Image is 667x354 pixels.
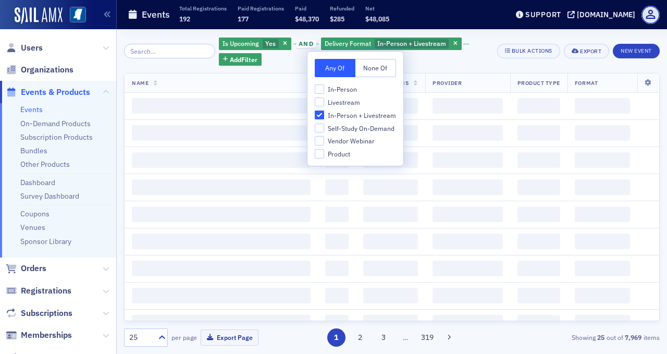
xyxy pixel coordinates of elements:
[328,111,396,120] span: In-Person + Livestream
[20,178,55,187] a: Dashboard
[575,234,630,249] span: ‌
[6,329,72,341] a: Memberships
[575,179,630,195] span: ‌
[525,10,561,19] div: Support
[517,125,560,141] span: ‌
[6,87,90,98] a: Events & Products
[517,152,560,168] span: ‌
[20,209,50,218] a: Coupons
[315,124,396,133] label: Self-Study On-Demand
[575,315,630,331] span: ‌
[433,261,502,276] span: ‌
[328,124,394,133] span: Self-Study On-Demand
[6,308,72,319] a: Subscriptions
[21,285,71,297] span: Registrations
[295,5,319,12] p: Paid
[517,206,560,222] span: ‌
[315,97,324,107] input: Livestream
[363,261,418,276] span: ‌
[567,11,639,18] button: [DOMAIN_NAME]
[613,45,660,55] a: New Event
[223,39,259,47] span: Is Upcoming
[497,44,560,58] button: Bulk Actions
[328,98,360,107] span: Livestream
[129,332,152,343] div: 25
[433,79,462,87] span: Provider
[265,39,276,47] span: Yes
[363,206,418,222] span: ‌
[517,315,560,331] span: ‌
[433,98,502,114] span: ‌
[132,234,311,249] span: ‌
[315,84,396,94] label: In-Person
[512,48,552,54] div: Bulk Actions
[20,119,91,128] a: On-Demand Products
[230,55,257,64] span: Add Filter
[351,328,369,347] button: 2
[596,333,607,342] strong: 25
[132,125,311,141] span: ‌
[325,206,349,222] span: ‌
[517,79,560,87] span: Product Type
[433,152,502,168] span: ‌
[325,288,349,303] span: ‌
[517,179,560,195] span: ‌
[21,42,43,54] span: Users
[623,333,644,342] strong: 7,969
[315,59,355,77] button: Any Of
[315,84,324,94] input: In-Person
[577,10,635,19] div: [DOMAIN_NAME]
[398,333,413,342] span: …
[132,315,311,331] span: ‌
[433,179,502,195] span: ‌
[433,288,502,303] span: ‌
[238,15,249,23] span: 177
[517,234,560,249] span: ‌
[325,234,349,249] span: ‌
[296,40,316,48] span: and
[315,149,324,158] input: Product
[575,152,630,168] span: ‌
[238,5,284,12] p: Paid Registrations
[20,160,70,169] a: Other Products
[132,261,311,276] span: ‌
[575,206,630,222] span: ‌
[580,48,601,54] div: Export
[564,44,609,58] button: Export
[20,132,93,142] a: Subscription Products
[433,206,502,222] span: ‌
[315,111,324,120] input: In-Person + Livestream
[315,124,324,133] input: Self-Study On-Demand
[63,7,86,25] a: View Homepage
[641,6,660,24] span: Profile
[330,15,344,23] span: $285
[315,149,396,158] label: Product
[517,98,560,114] span: ‌
[219,38,291,51] div: Yes
[132,179,311,195] span: ‌
[613,44,660,58] button: New Event
[315,111,396,120] label: In-Person + Livestream
[20,223,45,232] a: Venues
[575,79,598,87] span: Format
[21,87,90,98] span: Events & Products
[293,40,319,48] button: and
[433,125,502,141] span: ‌
[327,328,345,347] button: 1
[179,5,227,12] p: Total Registrations
[20,237,71,246] a: Sponsor Library
[418,328,437,347] button: 319
[575,98,630,114] span: ‌
[330,5,354,12] p: Refunded
[179,15,190,23] span: 192
[325,261,349,276] span: ‌
[315,97,396,107] label: Livestream
[433,234,502,249] span: ‌
[20,105,43,114] a: Events
[575,261,630,276] span: ‌
[365,15,389,23] span: $48,085
[325,179,349,195] span: ‌
[363,315,418,331] span: ‌
[363,234,418,249] span: ‌
[21,263,46,274] span: Orders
